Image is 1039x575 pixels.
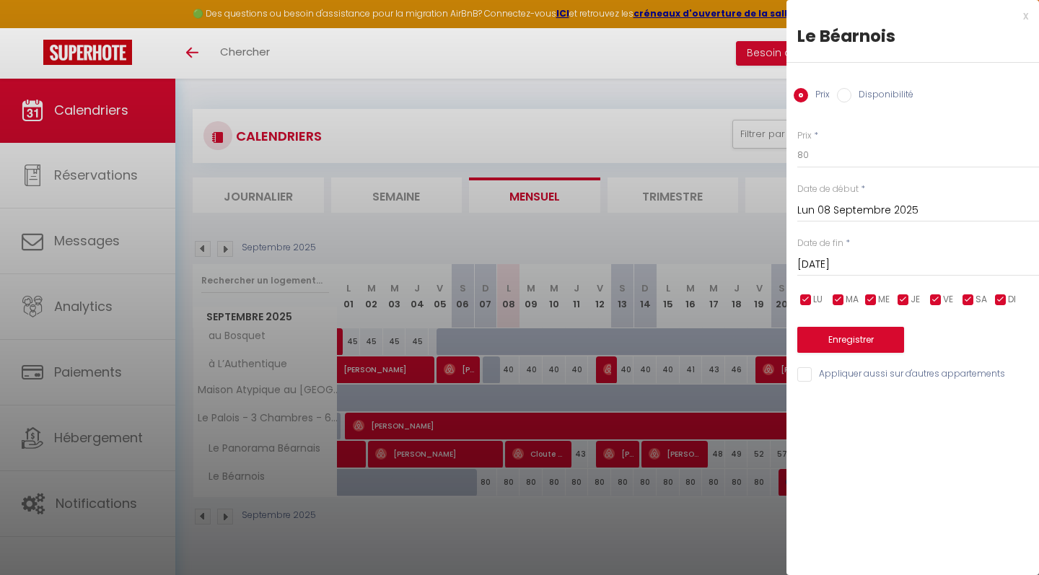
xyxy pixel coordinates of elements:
div: x [786,7,1028,25]
div: Le Béarnois [797,25,1028,48]
span: LU [813,293,823,307]
span: DI [1008,293,1016,307]
button: Ouvrir le widget de chat LiveChat [12,6,55,49]
span: MA [846,293,859,307]
button: Enregistrer [797,327,904,353]
label: Date de fin [797,237,843,250]
span: SA [976,293,987,307]
span: ME [878,293,890,307]
label: Date de début [797,183,859,196]
label: Prix [797,129,812,143]
span: JE [911,293,920,307]
span: VE [943,293,953,307]
label: Disponibilité [851,88,913,104]
label: Prix [808,88,830,104]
